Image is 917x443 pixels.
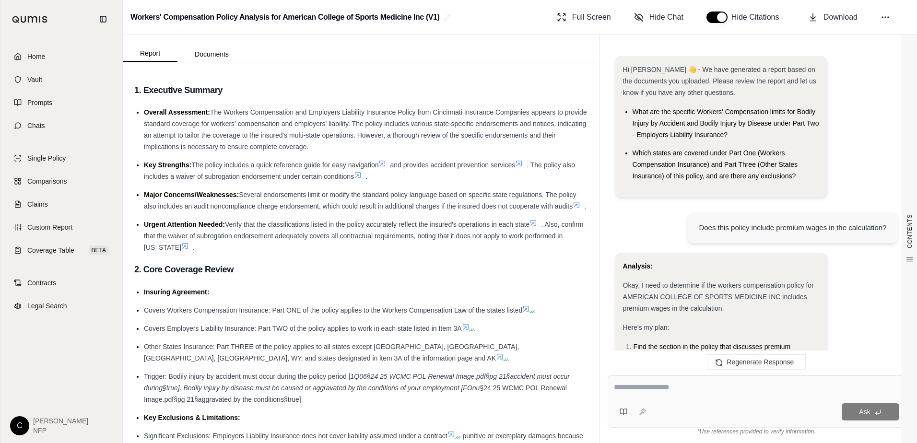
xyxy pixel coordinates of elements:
span: [PERSON_NAME] [33,416,88,426]
span: Claims [27,199,48,209]
span: Verify that the classifications listed in the policy accurately reflect the insured's operations ... [225,221,529,228]
img: Qumis Logo [12,16,48,23]
span: Okay, I need to determine if the workers compensation policy for AMERICAN COLLEGE OF SPORTS MEDIC... [623,281,814,312]
span: Several endorsements limit or modify the standard policy language based on specific state regulat... [144,191,576,210]
span: Comparisons [27,176,67,186]
strong: Analysis: [623,262,653,270]
span: . [507,354,509,362]
span: and provides accident prevention services [390,161,515,169]
span: Custom Report [27,222,72,232]
a: Prompts [6,92,117,113]
span: Key Exclusions & Limitations: [144,414,240,421]
button: Ask [842,403,899,420]
a: Chats [6,115,117,136]
a: Custom Report [6,217,117,238]
h2: Workers' Compensation Policy Analysis for American College of Sports Medicine Inc (V1) [130,9,440,26]
span: What are the specific Workers' Compensation limits for Bodily Injury by Accident and Bodily Injur... [633,108,819,139]
span: Urgent Attention Needed: [144,221,225,228]
a: Home [6,46,117,67]
span: . [365,173,367,180]
span: Regenerate Response [727,358,794,366]
span: Hide Chat [649,12,683,23]
span: Full Screen [572,12,611,23]
span: Insuring Agreement: [144,288,209,296]
span: NFP [33,426,88,435]
h3: 2. Core Coverage Review [134,261,588,278]
span: . [473,325,475,332]
span: Major Concerns/Weaknesses: [144,191,239,198]
span: Other States Insurance: Part THREE of the policy applies to all states except [GEOGRAPHIC_DATA], ... [144,343,519,362]
span: The policy includes a quick reference guide for easy navigation [192,161,379,169]
span: Which states are covered under Part One (Workers Compensation Insurance) and Part Three (Other St... [633,149,798,180]
span: Coverage Table [27,245,74,255]
span: . [584,202,586,210]
span: 1Q06§24 25 WCMC POL Renewal Image.pdf§pg 21§accident must occur during§true]. Bodily injury by di... [144,373,570,392]
span: Overall Assessment: [144,108,210,116]
span: BETA [89,245,109,255]
a: Comparisons [6,171,117,192]
button: Download [804,8,861,27]
button: Regenerate Response [707,354,806,370]
button: Full Screen [553,8,615,27]
a: Vault [6,69,117,90]
span: Hide Citations [731,12,785,23]
a: Coverage TableBETA [6,240,117,261]
div: Does this policy include premium wages in the calculation? [699,222,886,233]
span: Key Strengths: [144,161,192,169]
span: . [534,306,536,314]
span: The Workers Compensation and Employers Liability Insurance Policy from Cincinnati Insurance Compa... [144,108,587,151]
span: Vault [27,75,42,84]
span: Ask [859,408,870,416]
button: Hide Chat [630,8,687,27]
span: Hi [PERSON_NAME] 👋 - We have generated a report based on the documents you uploaded. Please revie... [623,66,816,96]
button: Documents [177,47,246,62]
span: Significant Exclusions: Employers Liability Insurance does not cover liability assumed under a co... [144,432,447,440]
span: Legal Search [27,301,67,311]
span: CONTENTS [906,214,914,248]
div: C [10,416,29,435]
a: Single Policy [6,148,117,169]
span: Trigger: Bodily injury by accident must occur during the policy period [ [144,373,351,380]
a: Legal Search [6,295,117,316]
a: Claims [6,194,117,215]
div: *Use references provided to verify information. [608,428,905,435]
span: Prompts [27,98,52,107]
button: Collapse sidebar [95,12,111,27]
span: Single Policy [27,153,66,163]
span: Download [823,12,858,23]
span: Here's my plan: [623,324,670,331]
span: §24 25 WCMC POL Renewal Image.pdf§pg 21§aggravated by the conditions§true]. [144,384,567,403]
span: Covers Workers Compensation Insurance: Part ONE of the policy applies to the Workers Compensation... [144,306,522,314]
span: Contracts [27,278,56,288]
h3: 1. Executive Summary [134,82,588,99]
span: . [193,244,195,251]
span: Home [27,52,45,61]
button: Report [123,46,177,62]
span: Find the section in the policy that discusses premium calculation. [634,343,791,362]
span: Covers Employers Liability Insurance: Part TWO of the policy applies to work in each state listed... [144,325,462,332]
span: Chats [27,121,45,130]
span: . Also, confirm that the waiver of subrogation endorsement adequately covers all contractual requ... [144,221,583,251]
a: Contracts [6,272,117,293]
